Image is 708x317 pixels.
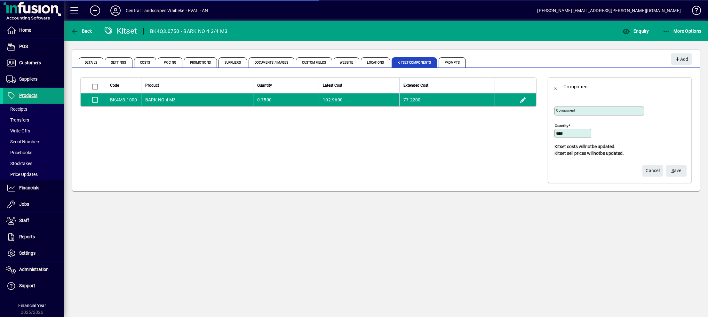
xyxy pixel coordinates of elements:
div: Central Landscapes Waiheke - EVAL - AN [126,5,208,16]
span: Kitset Components [392,57,437,67]
span: Stocktakes [6,161,32,166]
span: Cancel [646,165,660,176]
span: Products [19,93,37,98]
span: Locations [361,57,390,67]
span: More Options [663,28,702,34]
span: Reports [19,234,35,239]
span: Documents / Images [249,57,295,67]
a: POS [3,39,64,55]
a: Financials [3,180,64,196]
span: S [672,168,674,173]
a: Reports [3,229,64,245]
span: Financial Year [18,303,46,308]
b: Kitset costs will be updated. [554,144,616,149]
mat-label: Quantity [555,123,568,128]
a: Price Updates [3,169,64,180]
span: Enquiry [622,28,649,34]
a: Jobs [3,196,64,212]
div: Component [563,82,589,92]
span: Receipts [6,107,27,112]
div: BK4Q3.0750 - BARK NO 4 3/4 M3 [150,26,227,36]
span: Pricing [158,57,182,67]
span: Custom Fields [296,57,332,67]
a: Settings [3,245,64,261]
span: Code [110,82,119,89]
span: Suppliers [219,57,247,67]
span: not [593,151,600,156]
span: Jobs [19,202,29,207]
span: Administration [19,267,49,272]
span: Extended Cost [403,82,428,89]
a: Support [3,278,64,294]
div: Kitset [104,26,137,36]
a: Receipts [3,104,64,115]
td: 0.7500 [253,93,319,106]
span: Quantity [257,82,272,89]
span: Website [334,57,360,67]
span: Financials [19,185,39,190]
b: Kitset sell prices will be updated. [554,151,624,156]
span: Costs [134,57,156,67]
span: POS [19,44,28,49]
a: Staff [3,213,64,229]
div: [PERSON_NAME] [EMAIL_ADDRESS][PERSON_NAME][DOMAIN_NAME] [537,5,681,16]
span: Prompts [439,57,466,67]
span: Transfers [6,117,29,123]
button: Save [666,165,687,177]
span: Promotions [184,57,217,67]
button: Back [548,79,563,94]
a: Knowledge Base [687,1,700,22]
a: Home [3,22,64,38]
a: Transfers [3,115,64,125]
span: Staff [19,218,29,223]
button: Add [85,5,105,16]
span: Customers [19,60,41,65]
app-page-header-button: Back [64,25,99,37]
a: Suppliers [3,71,64,87]
mat-label: Component [556,108,575,113]
span: Settings [19,250,36,256]
a: Pricebooks [3,147,64,158]
a: Customers [3,55,64,71]
span: Product [145,82,159,89]
div: BK4M3.1000 [110,97,137,103]
button: Cancel [642,165,663,177]
span: Details [79,57,103,67]
a: Serial Numbers [3,136,64,147]
button: Add [671,53,692,65]
span: Pricebooks [6,150,32,155]
span: Serial Numbers [6,139,40,144]
span: Latest Cost [323,82,342,89]
span: not [585,144,592,149]
span: ave [672,165,681,176]
td: 102.9600 [319,93,399,106]
button: Back [69,25,94,37]
a: Stocktakes [3,158,64,169]
button: More Options [661,25,703,37]
span: Back [71,28,92,34]
button: Enquiry [621,25,650,37]
span: Price Updates [6,172,38,177]
span: Support [19,283,35,288]
td: 77.2200 [399,93,495,106]
td: BARK NO 4 M3 [141,93,253,106]
a: Write Offs [3,125,64,136]
span: Suppliers [19,76,37,82]
span: Home [19,28,31,33]
span: Write Offs [6,128,30,133]
a: Administration [3,262,64,278]
span: Settings [105,57,132,67]
span: Add [674,54,688,65]
button: Profile [105,5,126,16]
